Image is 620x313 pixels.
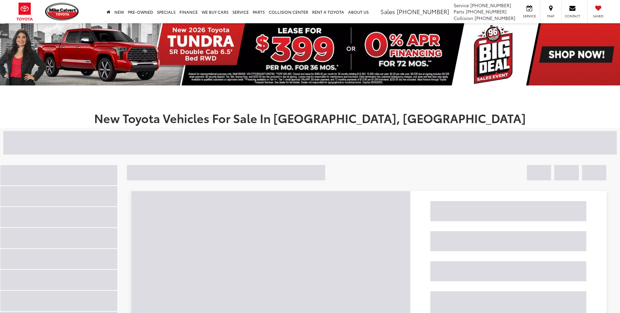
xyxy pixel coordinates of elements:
img: Mike Calvert Toyota [45,3,80,21]
span: [PHONE_NUMBER] [475,15,515,21]
span: [PHONE_NUMBER] [397,7,449,16]
span: Parts [454,8,464,15]
span: Collision [454,15,473,21]
span: Sales [380,7,395,16]
span: Service [522,14,537,18]
span: Map [544,14,558,18]
span: [PHONE_NUMBER] [470,2,511,9]
span: [PHONE_NUMBER] [466,8,507,15]
span: Contact [565,14,580,18]
span: Saved [591,14,605,18]
span: Service [454,2,469,9]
